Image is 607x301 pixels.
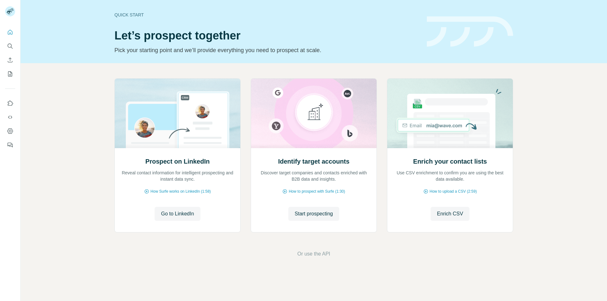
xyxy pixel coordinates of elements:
span: Start prospecting [295,210,333,218]
span: How to upload a CSV (2:59) [430,189,477,194]
span: Enrich CSV [437,210,463,218]
img: banner [427,16,513,47]
button: Search [5,40,15,52]
h2: Identify target accounts [278,157,350,166]
button: My lists [5,68,15,80]
button: Use Surfe API [5,111,15,123]
button: Enrich CSV [431,207,469,221]
button: Feedback [5,139,15,151]
span: How Surfe works on LinkedIn (1:58) [150,189,211,194]
div: Quick start [114,12,419,18]
button: Use Surfe on LinkedIn [5,98,15,109]
p: Reveal contact information for intelligent prospecting and instant data sync. [121,170,234,182]
img: Enrich your contact lists [387,79,513,148]
span: How to prospect with Surfe (1:30) [289,189,345,194]
button: Dashboard [5,125,15,137]
h1: Let’s prospect together [114,29,419,42]
button: Enrich CSV [5,54,15,66]
button: Quick start [5,27,15,38]
p: Discover target companies and contacts enriched with B2B data and insights. [257,170,370,182]
h2: Enrich your contact lists [413,157,487,166]
p: Pick your starting point and we’ll provide everything you need to prospect at scale. [114,46,419,55]
button: Or use the API [297,250,330,258]
button: Start prospecting [288,207,339,221]
span: Go to LinkedIn [161,210,194,218]
button: Go to LinkedIn [155,207,200,221]
img: Prospect on LinkedIn [114,79,241,148]
p: Use CSV enrichment to confirm you are using the best data available. [394,170,506,182]
h2: Prospect on LinkedIn [145,157,210,166]
img: Identify target accounts [251,79,377,148]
